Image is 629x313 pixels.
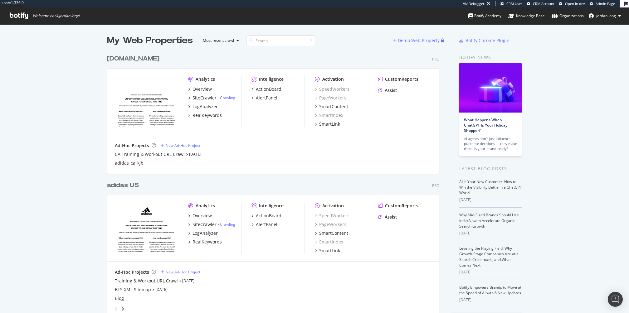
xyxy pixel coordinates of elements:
div: Ad-Hoc Projects [115,269,149,275]
div: Organizations [552,13,584,19]
div: Botify news [459,54,522,61]
a: Knowledge Base [508,7,545,24]
div: adidas US [107,181,139,190]
div: Overview [193,86,212,92]
span: CRM User [506,1,522,6]
div: Training & Workout URL Crawl [115,278,178,284]
span: Open in dev [565,1,585,6]
a: adidas_ca_kjb [115,160,144,166]
a: Open in dev [559,1,585,6]
a: SmartIndex [315,239,343,245]
a: SmartLink [315,248,340,254]
div: [DOMAIN_NAME] [107,54,159,63]
a: SpeedWorkers [315,86,349,92]
a: Blog [115,295,124,301]
div: Knowledge Base [508,13,545,19]
div: CustomReports [385,76,418,82]
div: Assist [385,87,397,94]
div: SmartContent [319,104,348,110]
div: ActionBoard [256,213,281,219]
input: Search [246,35,315,46]
div: angle-right [120,306,125,312]
div: - [218,95,235,100]
div: SmartContent [319,230,348,236]
a: Crawling [220,222,235,227]
a: AlertPanel [251,221,277,228]
div: Pro [432,56,439,62]
div: Analytics [196,203,215,209]
div: My Web Properties [107,34,193,47]
div: Botify Chrome Plugin [466,37,510,44]
div: - [218,222,235,227]
img: adidas.ca [115,76,178,127]
a: PageWorkers [315,95,346,101]
a: CRM User [500,1,522,6]
a: What Happens When ChatGPT Is Your Holiday Shopper? [464,117,507,133]
div: Intelligence [259,76,284,82]
div: Activation [322,76,344,82]
div: [DATE] [459,297,522,303]
a: PageWorkers [315,221,346,228]
div: SmartLink [319,248,340,254]
a: ActionBoard [251,86,281,92]
a: AlertPanel [251,95,277,101]
a: [DATE] [155,287,168,292]
div: Latest Blog Posts [459,165,522,172]
a: Overview [188,213,212,219]
a: Botify Empowers Brands to Move at the Speed of AI with 6 New Updates [459,285,521,296]
span: CRM Account [533,1,554,6]
button: jordan.long [584,11,626,21]
div: Analytics [196,76,215,82]
div: Activation [322,203,344,209]
a: SiteCrawler- Crawling [188,95,235,101]
div: Pro [432,183,439,188]
div: SiteCrawler [193,221,217,228]
div: RealKeywords [193,239,222,245]
div: New Ad-Hoc Project [166,269,200,275]
div: [DATE] [459,230,522,236]
a: New Ad-Hoc Project [161,143,200,148]
a: ActionBoard [251,213,281,219]
a: BTS XML Sitemap [115,287,151,293]
a: CustomReports [378,203,418,209]
div: [DATE] [459,269,522,275]
a: RealKeywords [188,112,222,118]
div: ActionBoard [256,86,281,92]
a: Leveling the Playing Field: Why Growth-Stage Companies Are at a Search Crossroads, and What Comes... [459,246,519,268]
a: SmartContent [315,230,348,236]
div: AI agents don’t just influence purchase decisions — they make them. Is your brand ready? [464,136,517,151]
div: Viz Debugger: [463,1,485,6]
div: Botify Academy [468,13,501,19]
a: SmartIndex [315,112,343,118]
a: CA Training & Workout URL Crawl [115,151,185,157]
div: Overview [193,213,212,219]
div: Most recent crawl [203,39,234,42]
div: Open Intercom Messenger [608,292,623,307]
a: LogAnalyzer [188,104,218,110]
a: [DATE] [182,278,194,283]
span: Welcome back, jordan.long ! [33,13,80,18]
div: CustomReports [385,203,418,209]
a: LogAnalyzer [188,230,218,236]
a: Botify Academy [468,7,501,24]
a: RealKeywords [188,239,222,245]
div: Ad-Hoc Projects [115,142,149,149]
a: SiteCrawler- Crawling [188,221,235,228]
div: AlertPanel [256,221,277,228]
div: Assist [385,214,397,220]
span: Admin Page [596,1,615,6]
img: What Happens When ChatGPT Is Your Holiday Shopper? [459,63,522,113]
a: SpeedWorkers [315,213,349,219]
a: SmartContent [315,104,348,110]
a: AI Is Your New Customer: How to Win the Visibility Battle in a ChatGPT World [459,179,522,195]
a: Crawling [220,95,235,100]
